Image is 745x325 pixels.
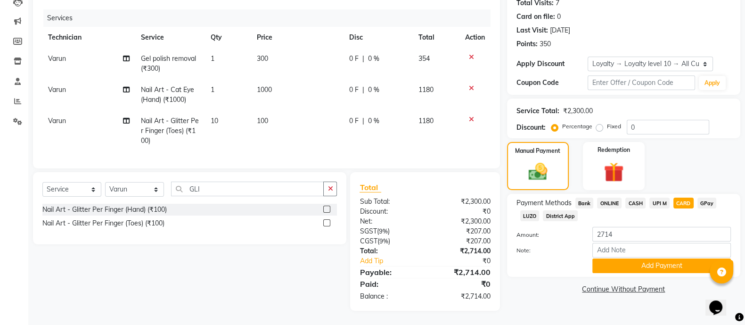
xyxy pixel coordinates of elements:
[42,205,167,215] div: Nail Art - Glitter Per Finger (Hand) (₹100)
[352,267,425,278] div: Payable:
[43,9,498,27] div: Services
[697,198,717,208] span: GPay
[607,122,621,131] label: Fixed
[349,85,359,95] span: 0 F
[550,25,570,35] div: [DATE]
[425,197,498,207] div: ₹2,300.00
[362,54,364,64] span: |
[597,198,622,208] span: ONLINE
[437,256,498,266] div: ₹0
[515,147,560,155] label: Manual Payment
[141,117,199,145] span: Nail Art - Glitter Per Finger (Toes) (₹100)
[352,207,425,217] div: Discount:
[210,54,214,63] span: 1
[563,106,593,116] div: ₹2,300.00
[378,227,387,235] span: 9%
[520,210,540,221] span: LUZO
[352,278,425,290] div: Paid:
[251,27,344,48] th: Price
[425,207,498,217] div: ₹0
[516,25,548,35] div: Last Visit:
[592,227,731,242] input: Amount
[368,116,379,126] span: 0 %
[509,231,586,239] label: Amount:
[135,27,205,48] th: Service
[48,85,66,94] span: Varun
[210,85,214,94] span: 1
[360,183,381,192] span: Total
[649,198,670,208] span: UPI M
[598,160,630,184] img: _gift.svg
[344,27,413,48] th: Disc
[48,117,66,125] span: Varun
[362,85,364,95] span: |
[425,217,498,226] div: ₹2,300.00
[352,246,425,256] div: Total:
[352,292,425,301] div: Balance :
[418,54,430,63] span: 354
[205,27,251,48] th: Qty
[368,54,379,64] span: 0 %
[425,278,498,290] div: ₹0
[625,198,646,208] span: CASH
[459,27,491,48] th: Action
[425,246,498,256] div: ₹2,714.00
[368,85,379,95] span: 0 %
[48,54,66,63] span: Varun
[425,236,498,246] div: ₹207.00
[418,85,434,94] span: 1180
[516,106,559,116] div: Service Total:
[562,122,592,131] label: Percentage
[171,182,324,196] input: Search or Scan
[413,27,459,48] th: Total
[42,218,164,228] div: Nail Art - Glitter Per Finger (Toes) (₹100)
[705,287,736,316] iframe: chat widget
[425,267,498,278] div: ₹2,714.00
[362,116,364,126] span: |
[349,116,359,126] span: 0 F
[509,284,738,294] a: Continue Without Payment
[516,123,546,133] div: Discount:
[516,198,572,208] span: Payment Methods
[523,161,553,183] img: _cash.svg
[141,54,196,73] span: Gel polish removal (₹300)
[141,85,194,104] span: Nail Art - Cat Eye (Hand) (₹1000)
[352,226,425,236] div: ( )
[425,226,498,236] div: ₹207.00
[379,237,388,245] span: 9%
[418,117,434,125] span: 1180
[516,78,588,88] div: Coupon Code
[540,39,551,49] div: 350
[516,39,538,49] div: Points:
[352,217,425,226] div: Net:
[352,236,425,246] div: ( )
[257,54,268,63] span: 300
[516,59,588,69] div: Apply Discount
[352,197,425,207] div: Sub Total:
[557,12,561,22] div: 0
[575,198,594,208] span: Bank
[360,237,377,245] span: CGST
[42,27,135,48] th: Technician
[699,76,726,90] button: Apply
[257,85,272,94] span: 1000
[588,75,695,90] input: Enter Offer / Coupon Code
[509,246,586,255] label: Note:
[598,146,630,154] label: Redemption
[516,12,555,22] div: Card on file:
[257,117,268,125] span: 100
[210,117,218,125] span: 10
[360,227,377,235] span: SGST
[592,243,731,258] input: Add Note
[425,292,498,301] div: ₹2,714.00
[349,54,359,64] span: 0 F
[592,258,731,273] button: Add Payment
[543,210,578,221] span: District App
[673,198,694,208] span: CARD
[352,256,437,266] a: Add Tip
